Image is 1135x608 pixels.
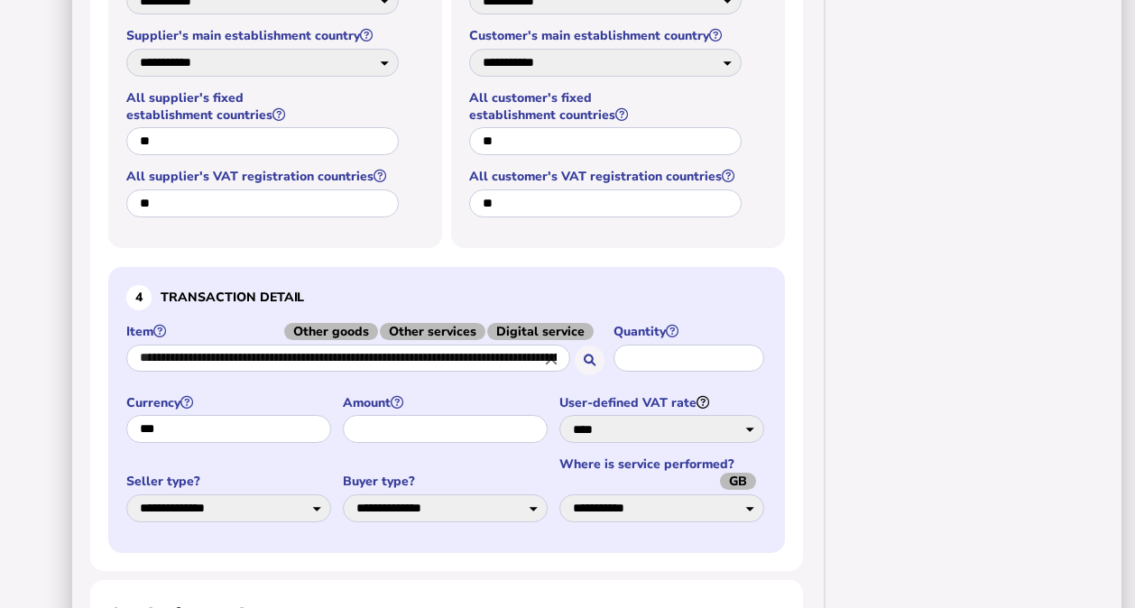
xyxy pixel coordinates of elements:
[126,27,401,44] label: Supplier's main establishment country
[126,168,401,185] label: All supplier's VAT registration countries
[575,345,604,375] button: Search for an item by HS code or use natural language description
[126,89,401,124] label: All supplier's fixed establishment countries
[343,394,550,411] label: Amount
[380,323,485,340] span: Other services
[126,394,334,411] label: Currency
[559,394,767,411] label: User-defined VAT rate
[284,323,378,340] span: Other goods
[126,285,152,310] div: 4
[108,267,785,553] section: Define the item, and answer additional questions
[126,323,604,340] label: Item
[126,285,767,310] h3: Transaction detail
[343,473,550,490] label: Buyer type?
[559,456,767,490] label: Where is service performed?
[614,323,767,340] label: Quantity
[469,89,744,124] label: All customer's fixed establishment countries
[126,473,334,490] label: Seller type?
[541,348,561,368] i: Close
[469,168,744,185] label: All customer's VAT registration countries
[720,473,756,490] span: GB
[469,27,744,44] label: Customer's main establishment country
[487,323,594,340] span: Digital service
